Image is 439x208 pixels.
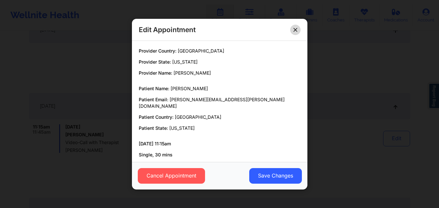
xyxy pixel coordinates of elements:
[139,114,301,120] p: Patient Country:
[139,25,196,34] h2: Edit Appointment
[169,125,195,131] span: [US_STATE]
[137,168,205,183] button: Cancel Appointment
[175,114,221,120] span: [GEOGRAPHIC_DATA]
[172,59,198,65] span: [US_STATE]
[171,86,208,91] span: [PERSON_NAME]
[139,152,301,158] p: Single, 30 mins
[139,141,301,147] p: [DATE] 11:15am
[174,70,211,76] span: [PERSON_NAME]
[249,168,302,183] button: Save Changes
[139,96,301,109] p: Patient Email:
[139,70,301,76] p: Provider Name:
[139,85,301,92] p: Patient Name:
[139,97,285,109] span: [PERSON_NAME][EMAIL_ADDRESS][PERSON_NAME][DOMAIN_NAME]
[178,48,224,54] span: [GEOGRAPHIC_DATA]
[139,48,301,54] p: Provider Country:
[139,125,301,131] p: Patient State:
[139,59,301,65] p: Provider State:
